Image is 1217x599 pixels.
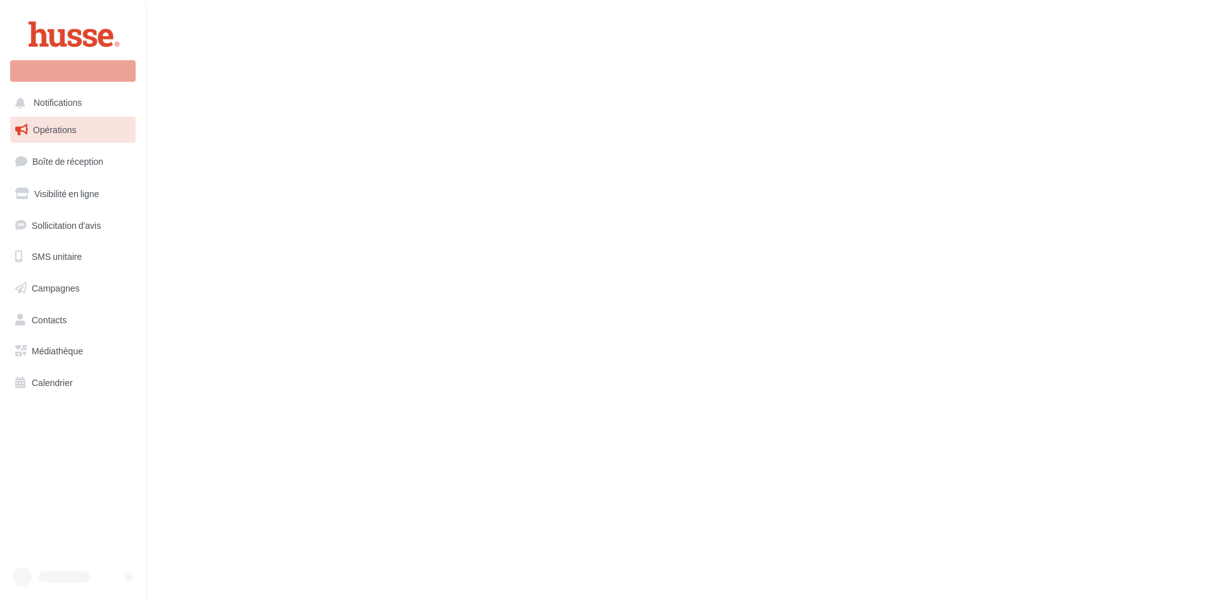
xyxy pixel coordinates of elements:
span: Boîte de réception [32,156,103,167]
div: Nouvelle campagne [10,60,136,82]
span: Contacts [32,314,67,325]
a: SMS unitaire [8,243,138,270]
a: Calendrier [8,370,138,396]
a: Sollicitation d'avis [8,212,138,239]
span: Opérations [33,124,76,135]
a: Campagnes [8,275,138,302]
a: Visibilité en ligne [8,181,138,207]
span: SMS unitaire [32,251,82,262]
span: Sollicitation d'avis [32,219,101,230]
a: Opérations [8,117,138,143]
a: Médiathèque [8,338,138,364]
span: Visibilité en ligne [34,188,99,199]
span: Notifications [34,98,82,108]
span: Campagnes [32,283,80,293]
span: Calendrier [32,377,73,388]
span: Médiathèque [32,345,83,356]
a: Contacts [8,307,138,333]
a: Boîte de réception [8,148,138,175]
